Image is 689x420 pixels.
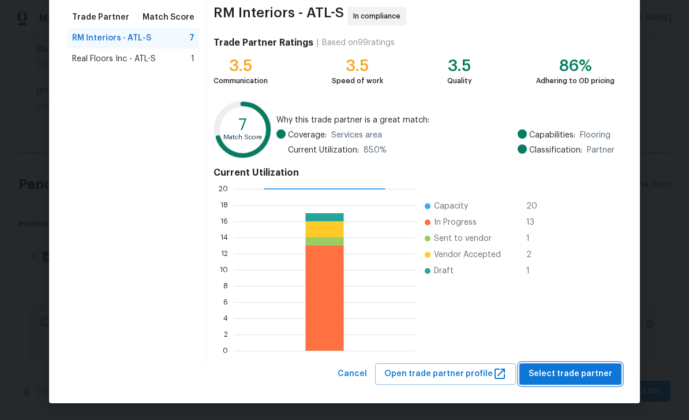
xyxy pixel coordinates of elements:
span: 2 [526,249,545,261]
span: RM Interiors - ATL-S [72,32,151,44]
div: 86% [536,60,615,72]
text: 6 [223,299,228,306]
span: 20 [526,200,545,212]
h4: Current Utilization [214,167,615,179]
text: 2 [224,331,228,338]
div: Adhering to OD pricing [536,75,615,87]
div: | [313,37,322,49]
span: Select trade partner [529,367,612,381]
text: 14 [220,234,228,241]
span: RM Interiors - ATL-S [214,7,344,25]
span: Open trade partner profile [384,367,507,381]
span: Partner [587,144,615,156]
span: Draft [434,265,454,277]
text: 4 [223,315,228,322]
span: Current Utilization: [288,144,359,156]
span: Trade Partner [72,12,129,23]
text: 12 [221,250,228,257]
text: Match Score [223,134,262,140]
span: 1 [526,265,545,277]
span: Match Score [143,12,194,23]
div: 3.5 [447,60,472,72]
button: Select trade partner [519,363,621,385]
span: In compliance [353,10,405,22]
span: Capacity [434,200,468,212]
span: Sent to vendor [434,233,492,244]
div: Based on 99 ratings [322,37,395,49]
span: 1 [191,53,194,65]
text: 8 [223,283,228,289]
text: 0 [223,347,228,354]
span: Why this trade partner is a great match: [276,114,615,126]
div: 3.5 [332,60,383,72]
h4: Trade Partner Ratings [214,37,313,49]
text: 18 [220,202,228,209]
span: Cancel [338,367,367,381]
span: Classification: [529,144,582,156]
span: Vendor Accepted [434,249,501,261]
div: 3.5 [214,60,268,72]
div: Communication [214,75,268,87]
div: Speed of work [332,75,383,87]
text: 7 [238,117,247,133]
span: 7 [189,32,194,44]
span: Real Floors Inc - ATL-S [72,53,156,65]
span: Flooring [580,129,611,141]
span: Capabilities: [529,129,575,141]
button: Cancel [333,363,372,385]
span: 13 [526,217,545,228]
span: Services area [331,129,382,141]
text: 20 [219,185,228,192]
span: 1 [526,233,545,244]
span: 85.0 % [364,144,387,156]
text: 10 [220,266,228,273]
button: Open trade partner profile [375,363,516,385]
span: Coverage: [288,129,327,141]
span: In Progress [434,217,477,228]
text: 16 [220,218,228,225]
div: Quality [447,75,472,87]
